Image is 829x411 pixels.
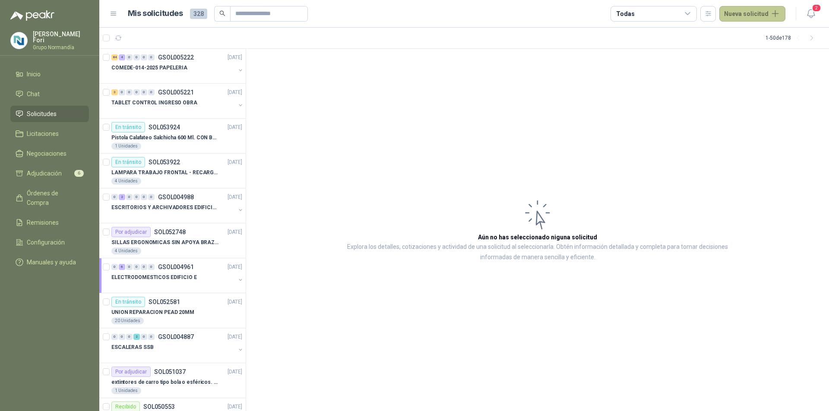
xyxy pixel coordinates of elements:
[27,129,59,138] span: Licitaciones
[10,125,89,142] a: Licitaciones
[111,54,118,60] div: 84
[228,123,242,132] p: [DATE]
[111,297,145,307] div: En tránsito
[27,188,81,207] span: Órdenes de Compra
[158,194,194,200] p: GSOL004988
[126,194,133,200] div: 0
[111,334,118,340] div: 0
[111,387,141,394] div: 1 Unidades
[111,317,144,324] div: 20 Unidades
[148,89,155,95] div: 0
[228,263,242,271] p: [DATE]
[111,157,145,167] div: En tránsito
[126,89,133,95] div: 0
[228,158,242,166] p: [DATE]
[10,106,89,122] a: Solicitudes
[148,264,155,270] div: 0
[803,6,819,22] button: 2
[10,234,89,251] a: Configuración
[111,308,194,317] p: UNION REPARACION PEAD 20MM
[133,194,140,200] div: 0
[148,54,155,60] div: 0
[99,223,246,258] a: Por adjudicarSOL052748[DATE] SILLAS ERGONOMICAS SIN APOYA BRAZOS4 Unidades
[99,293,246,328] a: En tránsitoSOL052581[DATE] UNION REPARACION PEAD 20MM20 Unidades
[27,109,57,119] span: Solicitudes
[133,334,140,340] div: 2
[111,134,219,142] p: Pistola Calafateo Salchicha 600 Ml. CON BOQUILLA
[143,404,175,410] p: SOL050553
[126,334,133,340] div: 0
[74,170,84,177] span: 6
[119,89,125,95] div: 0
[10,66,89,82] a: Inicio
[111,143,141,150] div: 1 Unidades
[141,89,147,95] div: 0
[158,264,194,270] p: GSOL004961
[228,228,242,236] p: [DATE]
[158,89,194,95] p: GSOL005221
[111,378,219,386] p: extintores de carro tipo bola o esféricos. Eficacia 21A - 113B
[27,149,66,158] span: Negociaciones
[27,218,59,227] span: Remisiones
[141,334,147,340] div: 0
[10,165,89,182] a: Adjudicación6
[228,88,242,97] p: [DATE]
[10,254,89,270] a: Manuales y ayuda
[141,264,147,270] div: 0
[33,45,89,50] p: Grupo Normandía
[228,333,242,341] p: [DATE]
[158,334,194,340] p: GSOL004887
[126,54,133,60] div: 0
[228,193,242,201] p: [DATE]
[10,214,89,231] a: Remisiones
[149,299,180,305] p: SOL052581
[119,54,125,60] div: 4
[119,264,125,270] div: 6
[149,159,180,165] p: SOL053922
[190,9,207,19] span: 328
[148,194,155,200] div: 0
[111,367,151,377] div: Por adjudicar
[10,145,89,162] a: Negociaciones
[10,10,54,21] img: Logo peakr
[99,119,246,154] a: En tránsitoSOL053924[DATE] Pistola Calafateo Salchicha 600 Ml. CON BOQUILLA1 Unidades
[111,332,244,359] a: 0 0 0 2 0 0 GSOL004887[DATE] ESCALERAS SSB
[111,194,118,200] div: 0
[133,54,140,60] div: 0
[228,403,242,411] p: [DATE]
[128,7,183,20] h1: Mis solicitudes
[27,69,41,79] span: Inicio
[111,264,118,270] div: 0
[99,363,246,398] a: Por adjudicarSOL051037[DATE] extintores de carro tipo bola o esféricos. Eficacia 21A - 113B1 Unid...
[141,194,147,200] div: 0
[111,204,219,212] p: ESCRITORIOS Y ARCHIVADORES EDIFICIO E
[111,192,244,220] a: 0 2 0 0 0 0 GSOL004988[DATE] ESCRITORIOS Y ARCHIVADORES EDIFICIO E
[111,89,118,95] div: 3
[158,54,194,60] p: GSOL005222
[219,10,225,16] span: search
[11,32,27,49] img: Company Logo
[27,89,40,99] span: Chat
[111,122,145,132] div: En tránsito
[111,238,219,247] p: SILLAS ERGONOMICAS SIN APOYA BRAZOS
[111,64,187,72] p: COMEDE-014-2025 PAPELERIA
[111,273,197,282] p: ELECTRODOMESTICOS EDIFICIO E
[228,298,242,306] p: [DATE]
[10,86,89,102] a: Chat
[111,262,244,289] a: 0 6 0 0 0 0 GSOL004961[DATE] ELECTRODOMESTICOS EDIFICIO E
[111,227,151,237] div: Por adjudicar
[133,89,140,95] div: 0
[133,264,140,270] div: 0
[27,169,62,178] span: Adjudicación
[332,242,743,263] p: Explora los detalles, cotizaciones y actividad de una solicitud al seleccionarla. Obtén informaci...
[99,154,246,188] a: En tránsitoSOL053922[DATE] LAMPARA TRABAJO FRONTAL - RECARGABLE4 Unidades
[111,99,197,107] p: TABLET CONTROL INGRESO OBRA
[228,368,242,376] p: [DATE]
[111,87,244,115] a: 3 0 0 0 0 0 GSOL005221[DATE] TABLET CONTROL INGRESO OBRA
[478,232,597,242] h3: Aún no has seleccionado niguna solicitud
[111,343,153,351] p: ESCALERAS SSB
[111,52,244,80] a: 84 4 0 0 0 0 GSOL005222[DATE] COMEDE-014-2025 PAPELERIA
[111,169,219,177] p: LAMPARA TRABAJO FRONTAL - RECARGABLE
[149,124,180,130] p: SOL053924
[148,334,155,340] div: 0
